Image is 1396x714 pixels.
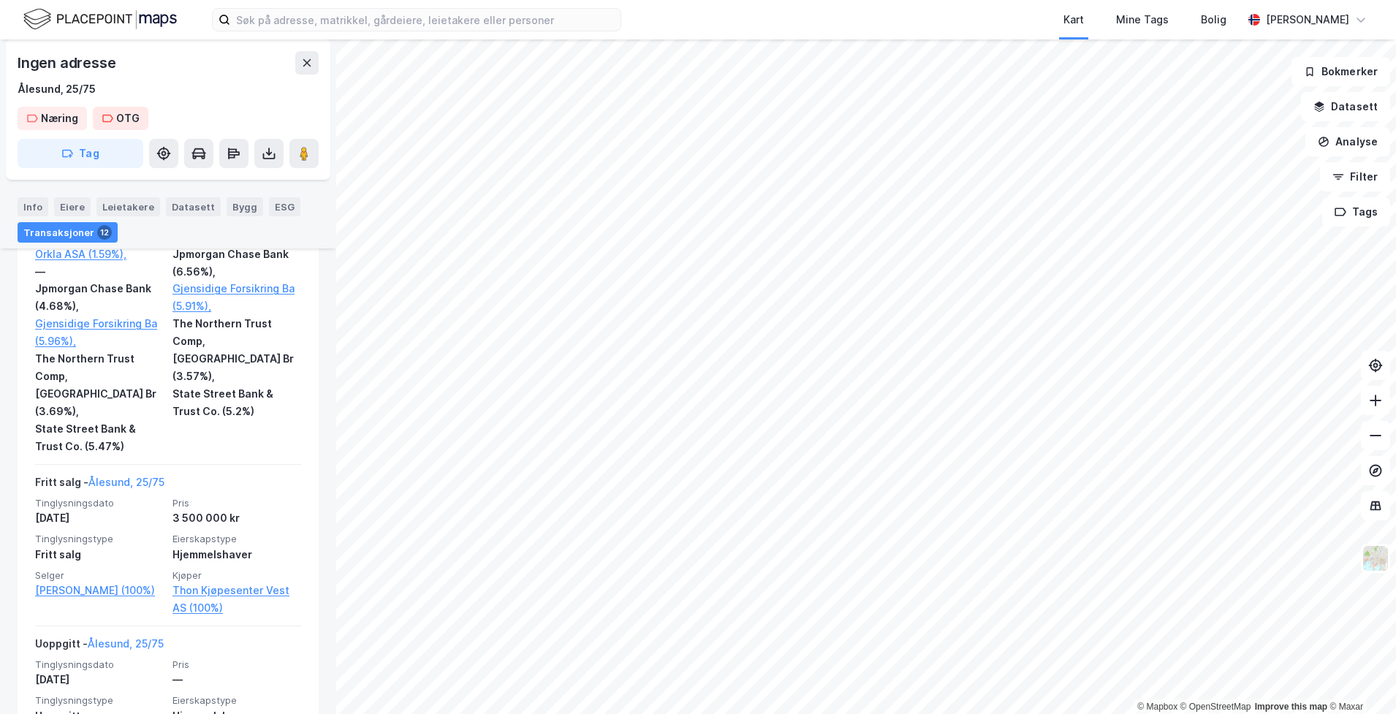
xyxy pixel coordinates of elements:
[35,546,164,563] div: Fritt salg
[35,569,164,582] span: Selger
[230,9,621,31] input: Søk på adresse, matrikkel, gårdeiere, leietakere eller personer
[18,222,118,243] div: Transaksjoner
[97,225,112,240] div: 12
[1266,11,1349,29] div: [PERSON_NAME]
[1323,644,1396,714] iframe: Chat Widget
[1301,92,1390,121] button: Datasett
[172,533,301,545] span: Eierskapstype
[227,197,263,216] div: Bygg
[35,246,164,263] a: Orkla ASA (1.59%),
[172,315,301,385] div: The Northern Trust Comp, [GEOGRAPHIC_DATA] Br (3.57%),
[35,420,164,455] div: State Street Bank & Trust Co. (5.47%)
[1320,162,1390,191] button: Filter
[18,51,118,75] div: Ingen adresse
[88,637,164,650] a: Ålesund, 25/75
[269,197,300,216] div: ESG
[172,582,301,617] a: Thon Kjøpesenter Vest AS (100%)
[166,197,221,216] div: Datasett
[41,110,78,127] div: Næring
[1322,197,1390,227] button: Tags
[35,658,164,671] span: Tinglysningsdato
[1180,702,1251,712] a: OpenStreetMap
[172,385,301,420] div: State Street Bank & Trust Co. (5.2%)
[1137,702,1177,712] a: Mapbox
[35,509,164,527] div: [DATE]
[35,671,164,688] div: [DATE]
[172,509,301,527] div: 3 500 000 kr
[18,139,143,168] button: Tag
[172,694,301,707] span: Eierskapstype
[172,546,301,563] div: Hjemmelshaver
[35,694,164,707] span: Tinglysningstype
[35,315,164,350] a: Gjensidige Forsikring Ba (5.96%),
[1063,11,1084,29] div: Kart
[35,533,164,545] span: Tinglysningstype
[172,497,301,509] span: Pris
[35,582,164,599] a: [PERSON_NAME] (100%)
[96,197,160,216] div: Leietakere
[172,246,301,281] div: Jpmorgan Chase Bank (6.56%),
[172,658,301,671] span: Pris
[1255,702,1327,712] a: Improve this map
[116,110,140,127] div: OTG
[1305,127,1390,156] button: Analyse
[35,280,164,315] div: Jpmorgan Chase Bank (4.68%),
[54,197,91,216] div: Eiere
[35,263,164,281] div: —
[1116,11,1169,29] div: Mine Tags
[35,635,164,658] div: Uoppgitt -
[35,350,164,420] div: The Northern Trust Comp, [GEOGRAPHIC_DATA] Br (3.69%),
[1362,544,1389,572] img: Z
[1201,11,1226,29] div: Bolig
[88,476,164,488] a: Ålesund, 25/75
[18,80,96,98] div: Ålesund, 25/75
[35,497,164,509] span: Tinglysningsdato
[172,569,301,582] span: Kjøper
[18,197,48,216] div: Info
[172,671,301,688] div: —
[172,280,301,315] a: Gjensidige Forsikring Ba (5.91%),
[35,474,164,497] div: Fritt salg -
[1323,644,1396,714] div: Kontrollprogram for chat
[23,7,177,32] img: logo.f888ab2527a4732fd821a326f86c7f29.svg
[1291,57,1390,86] button: Bokmerker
